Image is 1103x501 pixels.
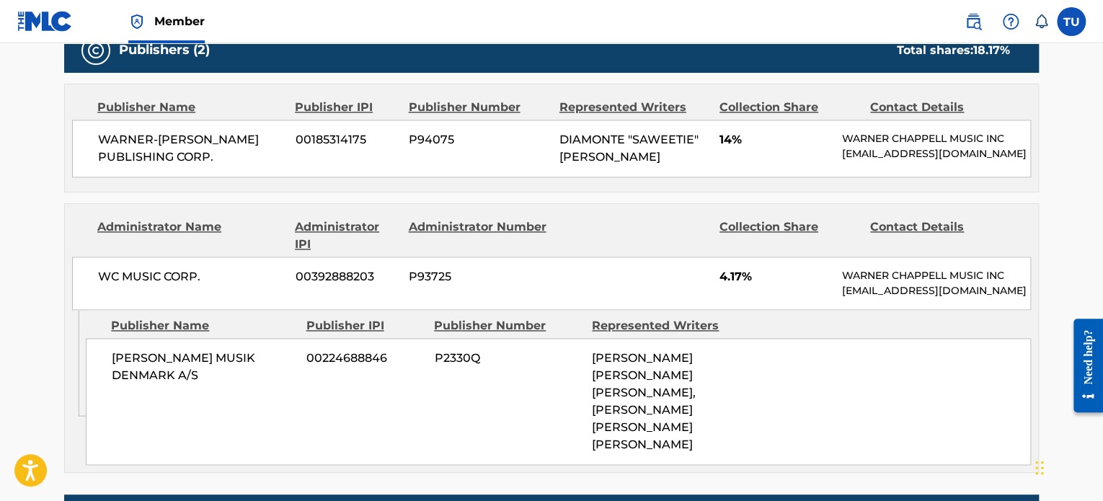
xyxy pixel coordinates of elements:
[592,351,696,451] span: [PERSON_NAME] [PERSON_NAME] [PERSON_NAME], [PERSON_NAME] [PERSON_NAME] [PERSON_NAME]
[592,317,739,334] div: Represented Writers
[559,99,709,116] div: Represented Writers
[98,131,285,166] span: WARNER-[PERSON_NAME] PUBLISHING CORP.
[719,99,859,116] div: Collection Share
[409,131,549,148] span: P94075
[959,7,988,36] a: Public Search
[295,99,397,116] div: Publisher IPI
[128,13,146,30] img: Top Rightsholder
[842,283,1030,298] p: [EMAIL_ADDRESS][DOMAIN_NAME]
[17,11,73,32] img: MLC Logo
[973,43,1010,57] span: 18.17 %
[434,350,581,367] span: P2330Q
[97,218,284,253] div: Administrator Name
[119,42,210,58] h5: Publishers (2)
[1063,308,1103,424] iframe: Resource Center
[1057,7,1086,36] div: User Menu
[719,131,831,148] span: 14%
[897,42,1010,59] div: Total shares:
[408,218,548,253] div: Administrator Number
[1035,446,1044,489] div: Drag
[154,13,205,30] span: Member
[87,42,105,59] img: Publishers
[996,7,1025,36] div: Help
[111,317,295,334] div: Publisher Name
[870,218,1010,253] div: Contact Details
[409,268,549,285] span: P93725
[870,99,1010,116] div: Contact Details
[98,268,285,285] span: WC MUSIC CORP.
[1034,14,1048,29] div: Notifications
[1002,13,1019,30] img: help
[295,218,397,253] div: Administrator IPI
[112,350,296,384] span: [PERSON_NAME] MUSIK DENMARK A/S
[719,268,831,285] span: 4.17%
[1031,432,1103,501] iframe: Chat Widget
[97,99,284,116] div: Publisher Name
[296,131,398,148] span: 00185314175
[842,146,1030,161] p: [EMAIL_ADDRESS][DOMAIN_NAME]
[408,99,548,116] div: Publisher Number
[965,13,982,30] img: search
[434,317,581,334] div: Publisher Number
[306,317,423,334] div: Publisher IPI
[842,131,1030,146] p: WARNER CHAPPELL MUSIC INC
[296,268,398,285] span: 00392888203
[719,218,859,253] div: Collection Share
[842,268,1030,283] p: WARNER CHAPPELL MUSIC INC
[559,133,699,164] span: DIAMONTE "SAWEETIE" [PERSON_NAME]
[306,350,423,367] span: 00224688846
